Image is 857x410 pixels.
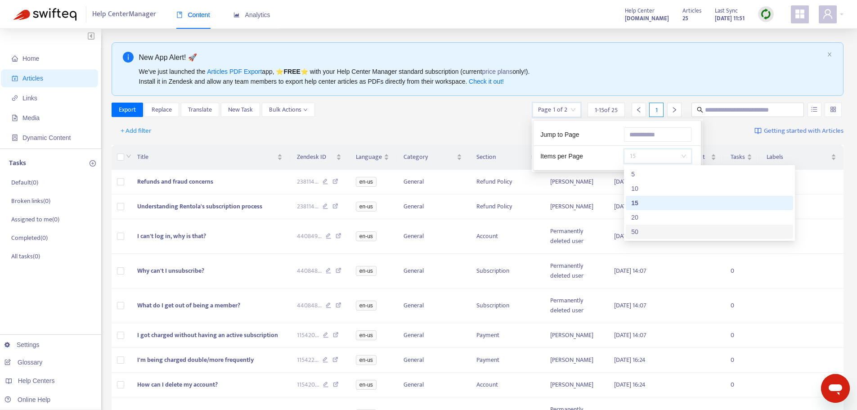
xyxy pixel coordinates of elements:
span: down [303,108,308,112]
p: Broken links ( 0 ) [11,196,50,206]
td: [PERSON_NAME] [543,323,607,348]
span: home [12,55,18,62]
span: en-us [356,266,377,276]
td: General [396,323,469,348]
span: [DATE] 14:07 [614,231,646,241]
span: 238114 ... [297,177,319,187]
td: [PERSON_NAME] [543,194,607,219]
p: Tasks [9,158,26,169]
div: 50 [631,227,788,237]
span: user [822,9,833,19]
span: search [697,107,703,113]
span: Bulk Actions [269,105,308,115]
td: General [396,288,469,323]
span: en-us [356,380,377,390]
td: 0 [723,348,759,373]
span: Category [404,152,455,162]
span: I can't log in, why is that? [137,231,206,241]
div: 20 [626,210,793,225]
span: Articles [682,6,701,16]
span: Help Center [625,6,655,16]
div: 50 [626,225,793,239]
span: [DATE] 14:07 [614,300,646,311]
td: Payment [469,323,543,348]
div: 1 [649,103,664,117]
span: Title [137,152,275,162]
p: Assigned to me ( 0 ) [11,215,59,224]
span: Section [476,152,529,162]
div: 15 [626,196,793,210]
span: Links [22,95,37,102]
span: area-chart [233,12,240,18]
td: Permanently deleted user [543,254,607,288]
td: 0 [723,254,759,288]
span: [DATE] 14:07 [614,266,646,276]
span: Help Centers [18,377,55,384]
button: close [827,52,832,58]
span: Labels [767,152,829,162]
iframe: Button to launch messaging window [821,374,850,403]
span: plus-circle [90,160,96,167]
div: We've just launched the app, ⭐ ⭐️ with your Help Center Manager standard subscription (current on... [139,67,824,86]
div: 5 [626,167,793,181]
img: image-link [754,127,762,135]
td: Subscription [469,254,543,288]
img: sync.dc5367851b00ba804db3.png [760,9,772,20]
td: Permanently deleted user [543,288,607,323]
span: right [671,107,678,113]
button: Replace [144,103,179,117]
strong: [DATE] 11:51 [715,14,745,23]
p: All tasks ( 0 ) [11,252,40,261]
span: close [827,52,832,57]
span: Why can't I unsubscribe? [137,266,204,276]
span: 440849 ... [297,231,322,241]
span: en-us [356,231,377,241]
td: General [396,373,469,397]
a: Check it out! [469,78,504,85]
td: Refund Policy [469,170,543,194]
span: Items per Page [540,153,583,160]
td: 0 [723,323,759,348]
span: New Task [228,105,253,115]
p: Completed ( 0 ) [11,233,48,243]
a: price plans [482,68,513,75]
button: unordered-list [808,103,821,117]
span: book [176,12,183,18]
span: Replace [152,105,172,115]
span: Media [22,114,40,122]
span: How can I delete my account? [137,379,218,390]
td: General [396,348,469,373]
td: Refund Policy [469,194,543,219]
span: + Add filter [121,126,152,136]
span: Zendesk ID [297,152,334,162]
td: Permanently deleted user [543,219,607,254]
span: en-us [356,355,377,365]
strong: 25 [682,14,688,23]
span: I got charged without having an active subscription [137,330,278,340]
span: [DATE] 14:58 [614,201,646,212]
span: Home [22,55,39,62]
span: Analytics [233,11,270,18]
th: Tasks [723,145,759,170]
span: info-circle [123,52,134,63]
button: New Task [221,103,260,117]
span: 15 [629,149,686,163]
span: link [12,95,18,101]
button: Translate [181,103,219,117]
div: 5 [631,169,788,179]
div: New App Alert! 🚀 [139,52,824,63]
span: 115420 ... [297,380,319,390]
div: 20 [631,212,788,222]
div: 10 [631,184,788,194]
span: [DATE] 16:24 [614,355,646,365]
span: file-image [12,115,18,121]
span: 115420 ... [297,330,319,340]
span: Refunds and fraud concerns [137,176,213,187]
td: Account [469,373,543,397]
th: Title [130,145,290,170]
a: [DOMAIN_NAME] [625,13,669,23]
td: General [396,254,469,288]
p: Default ( 0 ) [11,178,38,187]
span: Getting started with Articles [764,126,844,136]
